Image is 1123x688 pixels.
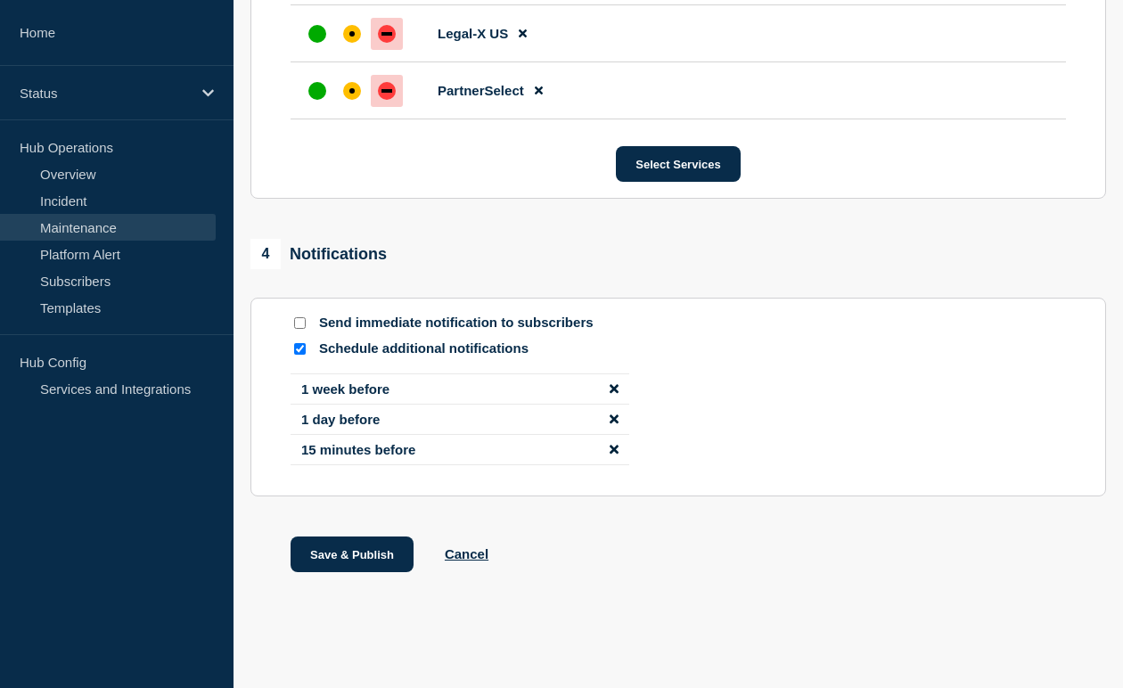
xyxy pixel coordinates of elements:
[610,381,619,397] button: disable notification 1 week before
[294,343,306,355] input: Schedule additional notifications
[294,317,306,329] input: Send immediate notification to subscribers
[378,25,396,43] div: down
[445,546,488,561] button: Cancel
[319,340,604,357] p: Schedule additional notifications
[291,435,629,465] li: 15 minutes before
[438,83,524,98] span: PartnerSelect
[343,82,361,100] div: affected
[250,239,281,269] span: 4
[378,82,396,100] div: down
[308,25,326,43] div: up
[291,405,629,435] li: 1 day before
[438,26,508,41] span: Legal-X US
[250,239,387,269] div: Notifications
[291,536,414,572] button: Save & Publish
[610,412,619,427] button: disable notification 1 day before
[291,373,629,405] li: 1 week before
[308,82,326,100] div: up
[343,25,361,43] div: affected
[20,86,191,101] p: Status
[319,315,604,332] p: Send immediate notification to subscribers
[616,146,740,182] button: Select Services
[610,442,619,457] button: disable notification 15 minutes before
